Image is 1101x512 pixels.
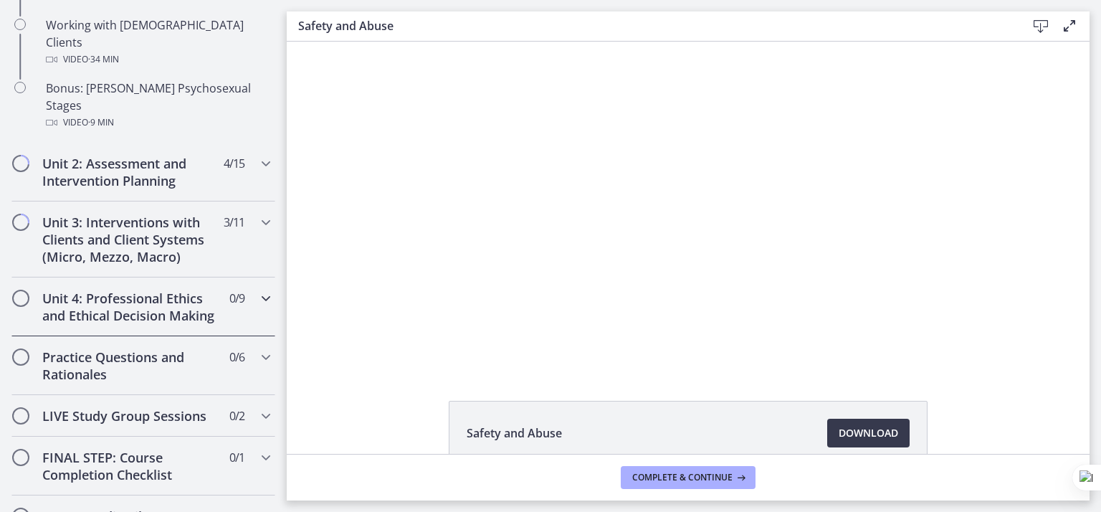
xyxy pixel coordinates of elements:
[42,349,217,383] h2: Practice Questions and Rationales
[46,16,270,68] div: Working with [DEMOGRAPHIC_DATA] Clients
[298,17,1004,34] h3: Safety and Abuse
[88,114,114,131] span: · 9 min
[839,425,898,442] span: Download
[46,51,270,68] div: Video
[42,449,217,483] h2: FINAL STEP: Course Completion Checklist
[42,407,217,425] h2: LIVE Study Group Sessions
[42,155,217,189] h2: Unit 2: Assessment and Intervention Planning
[229,349,244,366] span: 0 / 6
[224,214,244,231] span: 3 / 11
[229,449,244,466] span: 0 / 1
[46,80,270,131] div: Bonus: [PERSON_NAME] Psychosexual Stages
[42,290,217,324] h2: Unit 4: Professional Ethics and Ethical Decision Making
[827,419,910,447] a: Download
[229,407,244,425] span: 0 / 2
[632,472,733,483] span: Complete & continue
[46,114,270,131] div: Video
[42,214,217,265] h2: Unit 3: Interventions with Clients and Client Systems (Micro, Mezzo, Macro)
[88,51,119,68] span: · 34 min
[467,425,562,442] span: Safety and Abuse
[621,466,756,489] button: Complete & continue
[229,290,244,307] span: 0 / 9
[224,155,244,172] span: 4 / 15
[287,42,1090,368] iframe: Video Lesson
